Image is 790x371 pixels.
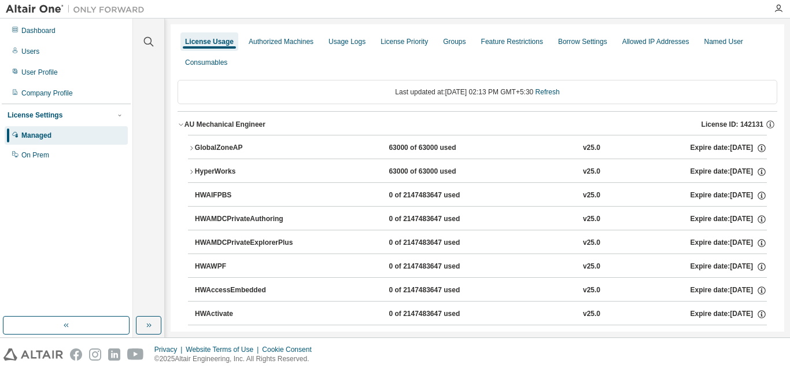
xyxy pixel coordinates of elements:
[690,309,766,319] div: Expire date: [DATE]
[154,345,186,354] div: Privacy
[21,131,51,140] div: Managed
[195,143,299,153] div: GlobalZoneAP
[3,348,63,361] img: altair_logo.svg
[262,345,318,354] div: Cookie Consent
[389,214,493,225] div: 0 of 2147483647 used
[622,37,689,46] div: Allowed IP Addresses
[481,37,543,46] div: Feature Restrictions
[328,37,366,46] div: Usage Logs
[195,285,299,296] div: HWAccessEmbedded
[127,348,144,361] img: youtube.svg
[583,143,600,153] div: v25.0
[702,120,763,129] span: License ID: 142131
[583,190,600,201] div: v25.0
[21,47,39,56] div: Users
[583,238,600,248] div: v25.0
[21,26,56,35] div: Dashboard
[389,309,493,319] div: 0 of 2147483647 used
[89,348,101,361] img: instagram.svg
[186,345,262,354] div: Website Terms of Use
[690,238,766,248] div: Expire date: [DATE]
[195,207,767,232] button: HWAMDCPrivateAuthoring0 of 2147483647 usedv25.0Expire date:[DATE]
[195,167,299,177] div: HyperWorks
[178,112,777,137] button: AU Mechanical EngineerLicense ID: 142131
[195,183,767,208] button: HWAIFPBS0 of 2147483647 usedv25.0Expire date:[DATE]
[583,309,600,319] div: v25.0
[690,143,766,153] div: Expire date: [DATE]
[443,37,466,46] div: Groups
[195,325,767,351] button: HWAcufwh0 of 2147483647 usedv25.0Expire date:[DATE]
[389,285,493,296] div: 0 of 2147483647 used
[690,214,766,225] div: Expire date: [DATE]
[195,214,299,225] div: HWAMDCPrivateAuthoring
[108,348,120,361] img: linkedin.svg
[389,190,493,201] div: 0 of 2147483647 used
[195,278,767,303] button: HWAccessEmbedded0 of 2147483647 usedv25.0Expire date:[DATE]
[154,354,319,364] p: © 2025 Altair Engineering, Inc. All Rights Reserved.
[184,120,265,129] div: AU Mechanical Engineer
[188,135,767,161] button: GlobalZoneAP63000 of 63000 usedv25.0Expire date:[DATE]
[583,262,600,272] div: v25.0
[70,348,82,361] img: facebook.svg
[195,254,767,280] button: HWAWPF0 of 2147483647 usedv25.0Expire date:[DATE]
[195,190,299,201] div: HWAIFPBS
[21,150,49,160] div: On Prem
[195,262,299,272] div: HWAWPF
[21,68,58,77] div: User Profile
[583,285,600,296] div: v25.0
[8,111,62,120] div: License Settings
[389,167,493,177] div: 63000 of 63000 used
[690,285,766,296] div: Expire date: [DATE]
[690,167,766,177] div: Expire date: [DATE]
[249,37,313,46] div: Authorized Machines
[195,238,299,248] div: HWAMDCPrivateExplorerPlus
[690,262,766,272] div: Expire date: [DATE]
[389,262,493,272] div: 0 of 2147483647 used
[195,302,767,327] button: HWActivate0 of 2147483647 usedv25.0Expire date:[DATE]
[6,3,150,15] img: Altair One
[21,89,73,98] div: Company Profile
[558,37,607,46] div: Borrow Settings
[536,88,560,96] a: Refresh
[195,309,299,319] div: HWActivate
[178,80,777,104] div: Last updated at: [DATE] 02:13 PM GMT+5:30
[583,167,600,177] div: v25.0
[188,159,767,185] button: HyperWorks63000 of 63000 usedv25.0Expire date:[DATE]
[583,214,600,225] div: v25.0
[381,37,428,46] div: License Priority
[389,143,493,153] div: 63000 of 63000 used
[389,238,493,248] div: 0 of 2147483647 used
[690,190,766,201] div: Expire date: [DATE]
[185,58,227,67] div: Consumables
[195,230,767,256] button: HWAMDCPrivateExplorerPlus0 of 2147483647 usedv25.0Expire date:[DATE]
[185,37,234,46] div: License Usage
[704,37,743,46] div: Named User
